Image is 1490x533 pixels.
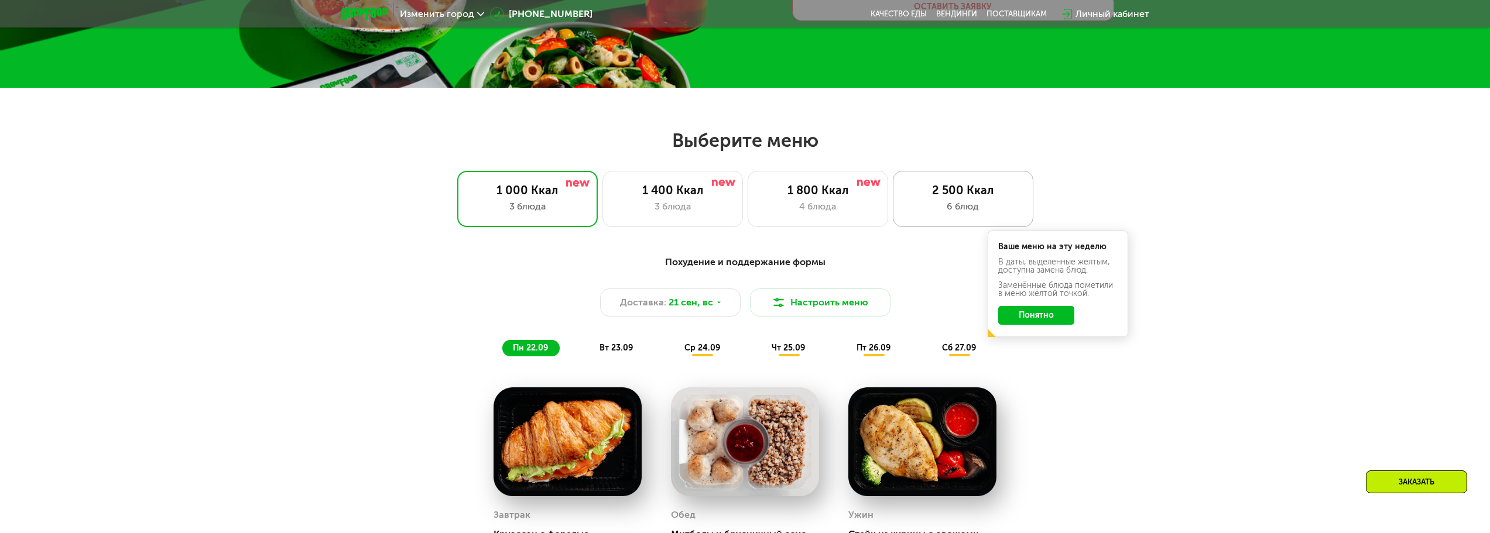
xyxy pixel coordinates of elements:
a: Вендинги [936,9,977,19]
button: Понятно [998,306,1074,325]
a: Качество еды [871,9,927,19]
span: вт 23.09 [600,343,633,353]
div: 1 000 Ккал [470,183,585,197]
div: В даты, выделенные желтым, доступна замена блюд. [998,258,1118,274]
span: пн 22.09 [513,343,548,353]
div: 6 блюд [905,200,1021,214]
div: 2 500 Ккал [905,183,1021,197]
div: поставщикам [987,9,1047,19]
div: Обед [671,506,696,524]
div: 3 блюда [615,200,731,214]
div: 3 блюда [470,200,585,214]
div: Ужин [848,506,874,524]
div: Завтрак [494,506,530,524]
div: 1 400 Ккал [615,183,731,197]
span: 21 сен, вс [669,295,713,310]
div: Ваше меню на эту неделю [998,243,1118,251]
div: Похудение и поддержание формы [399,255,1092,270]
div: Заказать [1366,470,1467,493]
span: пт 26.09 [857,343,890,353]
div: 1 800 Ккал [760,183,876,197]
span: сб 27.09 [942,343,976,353]
div: Заменённые блюда пометили в меню жёлтой точкой. [998,281,1118,298]
div: Личный кабинет [1075,7,1149,21]
button: Настроить меню [750,288,890,317]
span: Доставка: [620,295,666,310]
h2: Выберите меню [37,129,1453,152]
div: 4 блюда [760,200,876,214]
span: Изменить город [400,9,474,19]
span: чт 25.09 [772,343,805,353]
a: [PHONE_NUMBER] [490,7,592,21]
span: ср 24.09 [684,343,720,353]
